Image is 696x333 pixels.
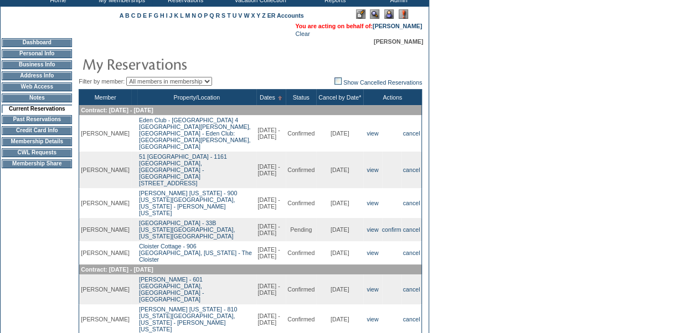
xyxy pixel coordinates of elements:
a: I [166,12,168,19]
a: W [244,12,249,19]
img: View Mode [370,9,379,19]
a: ER Accounts [267,12,304,19]
a: confirm [382,226,401,233]
td: [DATE] [316,152,363,188]
td: Credit Card Info [2,126,72,135]
span: [PERSON_NAME] [374,38,423,45]
a: view [367,226,378,233]
td: [DATE] - [DATE] [256,274,286,304]
a: Eden Club - [GEOGRAPHIC_DATA] 4[GEOGRAPHIC_DATA][PERSON_NAME], [GEOGRAPHIC_DATA] - Eden Club: [GE... [139,117,251,150]
td: [DATE] [316,188,363,218]
td: [DATE] - [DATE] [256,152,286,188]
span: Filter by member: [79,78,125,85]
a: N [192,12,196,19]
td: Notes [2,93,72,102]
a: Y [256,12,260,19]
span: You are acting on behalf of: [295,23,422,29]
a: [PERSON_NAME] [US_STATE] - 900[US_STATE][GEOGRAPHIC_DATA], [US_STATE] - [PERSON_NAME] [US_STATE] [139,190,237,216]
span: Contract: [DATE] - [DATE] [81,107,153,113]
a: [PERSON_NAME] - 601[GEOGRAPHIC_DATA], [GEOGRAPHIC_DATA] - [GEOGRAPHIC_DATA] [139,276,204,303]
a: Z [262,12,266,19]
td: Web Access [2,82,72,91]
img: pgTtlMyReservations.gif [82,53,303,75]
td: Confirmed [286,115,316,152]
a: Show Cancelled Reservations [334,79,422,86]
a: Member [95,94,116,101]
a: P [204,12,208,19]
a: view [367,130,378,137]
a: T [227,12,231,19]
td: [PERSON_NAME] [79,274,131,304]
td: Dashboard [2,38,72,47]
td: Current Reservations [2,105,72,113]
a: E [143,12,147,19]
td: [PERSON_NAME] [79,218,131,241]
td: Past Reservations [2,115,72,124]
td: [PERSON_NAME] [79,115,131,152]
a: cancel [403,249,420,256]
td: [DATE] [316,241,363,264]
td: [DATE] [316,218,363,241]
a: O [198,12,202,19]
a: Q [209,12,214,19]
td: CWL Requests [2,148,72,157]
td: [DATE] - [DATE] [256,115,286,152]
a: H [160,12,164,19]
td: [PERSON_NAME] [79,152,131,188]
a: S [221,12,225,19]
td: [DATE] - [DATE] [256,188,286,218]
a: cancel [403,226,420,233]
a: cancel [403,130,420,137]
a: view [367,249,378,256]
a: M [185,12,190,19]
a: view [367,200,378,206]
img: Ascending [275,96,282,100]
td: Confirmed [286,188,316,218]
a: Dates [260,94,275,101]
td: Pending [286,218,316,241]
a: R [215,12,220,19]
td: Membership Details [2,137,72,146]
td: Personal Info [2,49,72,58]
a: cancel [403,286,420,293]
td: [PERSON_NAME] [79,241,131,264]
a: Property/Location [173,94,220,101]
img: Log Concern/Member Elevation [399,9,408,19]
a: view [367,316,378,322]
a: U [233,12,237,19]
th: Actions [363,90,422,106]
td: Address Info [2,71,72,80]
td: [DATE] - [DATE] [256,218,286,241]
a: Cloister Cottage - 906[GEOGRAPHIC_DATA], [US_STATE] - The Cloister [139,243,252,263]
span: Contract: [DATE] - [DATE] [81,266,153,273]
td: [PERSON_NAME] [79,188,131,218]
a: 51 [GEOGRAPHIC_DATA] - 1161[GEOGRAPHIC_DATA], [GEOGRAPHIC_DATA] - [GEOGRAPHIC_DATA][STREET_ADDRESS] [139,153,227,186]
td: Membership Share [2,159,72,168]
td: Confirmed [286,274,316,304]
a: cancel [403,316,420,322]
a: X [251,12,255,19]
a: view [367,286,378,293]
a: L [180,12,183,19]
td: Confirmed [286,241,316,264]
a: F [148,12,152,19]
a: [GEOGRAPHIC_DATA] - 33B[US_STATE][GEOGRAPHIC_DATA], [US_STATE][GEOGRAPHIC_DATA] [139,220,235,240]
a: A [120,12,123,19]
a: view [367,166,378,173]
a: J [169,12,172,19]
a: K [174,12,178,19]
a: D [137,12,141,19]
a: [PERSON_NAME] [373,23,422,29]
a: B [125,12,130,19]
a: C [131,12,136,19]
img: Edit Mode [356,9,365,19]
a: cancel [403,166,420,173]
a: Clear [295,30,310,37]
a: G [154,12,158,19]
a: [PERSON_NAME] [US_STATE] - 810[US_STATE][GEOGRAPHIC_DATA], [US_STATE] - [PERSON_NAME] [US_STATE] [139,306,237,332]
a: cancel [403,200,420,206]
td: Confirmed [286,152,316,188]
a: Cancel by Date* [318,94,361,101]
td: [DATE] [316,115,363,152]
img: chk_off.JPG [334,77,342,85]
